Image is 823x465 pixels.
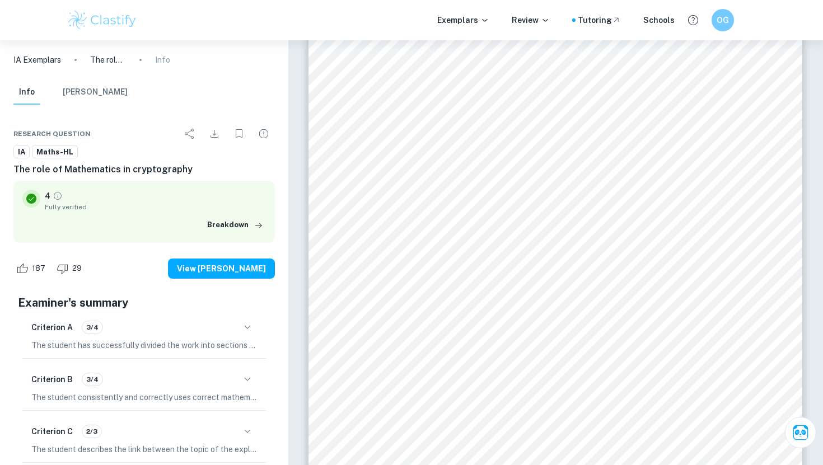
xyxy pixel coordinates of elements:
h6: The role of Mathematics in cryptography [13,163,275,176]
span: 187 [26,263,52,274]
span: IA [14,147,29,158]
span: the remainder lands on all of the numbers from 1 to up to [367,342,588,351]
a: IA [13,145,30,159]
p: The student has successfully divided the work into sections and further subdivided the body to in... [31,339,257,351]
span: Fully verified [45,202,266,212]
div: Like [13,260,52,278]
span: . It must land on all of them with the [604,342,745,351]
button: OG [712,9,734,31]
span: In mathematics such functions can range from simple addition, to modular arithmetic. It is this [367,224,744,233]
span: root of a number means that when you raise that number to any power, and divide by modulus [367,320,735,329]
span: Throughout history there have been a vast number of different types of encryption [396,429,744,438]
img: Clastify logo [67,9,138,31]
span: exchange is an algorithm that allows 2 people to send information in a way that cannot be [367,84,744,93]
button: Info [13,80,40,105]
h6: Criterion A [31,321,73,334]
div: Bookmark [228,123,250,145]
span: person listening in, and it relies on a mathematical concept known as a one- [445,106,744,116]
div: Dislike [54,260,88,278]
span: 3/4 [82,322,102,332]
h5: Examiner's summary [18,294,270,311]
button: Ask Clai [785,417,816,448]
p: The student consistently and correctly uses correct mathematical notation, symbols and terminolog... [31,391,257,403]
span: p-1 [591,342,604,351]
span: mixing colours, easy to mix two together, but difficult to deduce the exact colours that were used. [367,202,745,212]
h6: OG [717,14,730,26]
span: algorithms. Each relying on their own set of rules. As time evolved and technology advanced these [367,451,743,461]
span: and this is what I will be exploring in detail in this essay. [367,269,587,278]
button: Help and Feedback [684,11,703,30]
div: Share [179,123,201,145]
span: concept that is the basis for some of the most powerful and secure encryption algorithms [DATE], [367,246,755,256]
span: way function ([PERSON_NAME], 2003). This is expanded upon later in the essay. [367,129,689,138]
button: Breakdown [204,217,266,233]
span: 2/3 [82,426,101,436]
span: deciphered by a 3 [367,106,437,116]
span: , [742,320,744,329]
button: View [PERSON_NAME] [168,259,275,279]
span: One other concept that is important to understand is that of a primitive root. A primitive [396,297,743,307]
p: 4 [45,190,50,202]
span: Research question [13,129,91,139]
button: [PERSON_NAME] [63,80,128,105]
span: Maths-HL [32,147,77,158]
p: The role of Mathematics in cryptography [90,54,126,66]
a: Maths-HL [32,145,78,159]
a: Schools [643,14,675,26]
span: what is known as the “[PERSON_NAME] key exchange” comes into play. The Diffie [PERSON_NAME] key [367,62,805,71]
h6: Criterion C [31,425,73,438]
span: 29 [66,263,88,274]
span: p [737,320,742,329]
a: IA Exemplars [13,54,61,66]
a: Tutoring [578,14,621,26]
span: Encryption Algorithms [367,393,494,406]
span: same frequency ([PERSON_NAME], 2016). [367,364,541,373]
span: person 1 send their private key to person 2 without letting person 3 know the key? This is where [367,40,744,49]
p: The student describes the link between the topic of the exploration and their personal interests,... [31,443,257,455]
p: Info [155,54,170,66]
span: 3/4 [82,374,102,384]
div: Report issue [252,123,275,145]
span: do one way, but difficult to reverse ([PERSON_NAME], 2003). In real life an example of this could be [367,180,771,189]
span: A one-way function, as mentioned previously, is a mathematical operation that is easy to [396,157,743,167]
p: Review [512,14,550,26]
p: Exemplars [437,14,489,26]
span: rd [437,105,442,112]
h6: Criterion B [31,373,73,386]
div: Download [203,123,226,145]
a: Grade fully verified [53,191,63,201]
